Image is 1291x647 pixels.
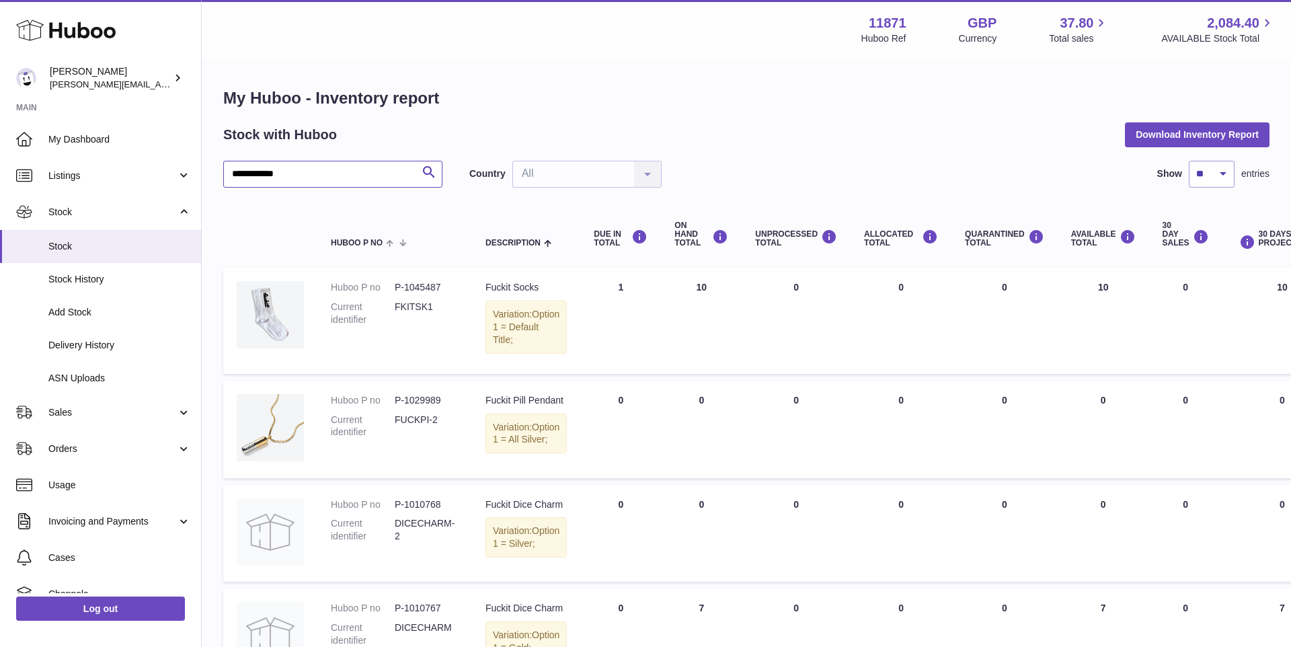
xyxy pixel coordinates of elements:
[485,602,567,615] div: Fuckit Dice Charm
[50,65,171,91] div: [PERSON_NAME]
[48,588,191,601] span: Channels
[48,206,177,219] span: Stock
[395,498,459,511] dd: P-1010768
[1002,603,1007,613] span: 0
[1161,32,1275,45] span: AVAILABLE Stock Total
[48,406,177,419] span: Sales
[395,301,459,326] dd: FKITSK1
[50,79,270,89] span: [PERSON_NAME][EMAIL_ADDRESS][DOMAIN_NAME]
[742,381,851,478] td: 0
[395,602,459,615] dd: P-1010767
[1058,381,1149,478] td: 0
[16,597,185,621] a: Log out
[661,381,742,478] td: 0
[864,229,938,248] div: ALLOCATED Total
[485,239,541,248] span: Description
[237,394,304,461] img: product image
[485,517,567,558] div: Variation:
[580,485,661,582] td: 0
[16,68,36,88] img: katie@hoopsandchains.com
[48,133,191,146] span: My Dashboard
[869,14,906,32] strong: 11871
[1002,282,1007,293] span: 0
[331,621,395,647] dt: Current identifier
[861,32,906,45] div: Huboo Ref
[1125,122,1269,147] button: Download Inventory Report
[674,221,728,248] div: ON HAND Total
[755,229,837,248] div: UNPROCESSED Total
[580,381,661,478] td: 0
[1058,485,1149,582] td: 0
[1071,229,1136,248] div: AVAILABLE Total
[331,239,383,248] span: Huboo P no
[48,479,191,492] span: Usage
[493,309,559,345] span: Option 1 = Default Title;
[237,281,304,348] img: product image
[485,498,567,511] div: Fuckit Dice Charm
[48,551,191,564] span: Cases
[1002,395,1007,406] span: 0
[959,32,997,45] div: Currency
[223,126,337,144] h2: Stock with Huboo
[395,621,459,647] dd: DICECHARM
[48,169,177,182] span: Listings
[223,87,1269,109] h1: My Huboo - Inventory report
[851,381,951,478] td: 0
[395,394,459,407] dd: P-1029989
[485,394,567,407] div: Fuckit Pill Pendant
[331,414,395,439] dt: Current identifier
[1161,14,1275,45] a: 2,084.40 AVAILABLE Stock Total
[48,240,191,253] span: Stock
[469,167,506,180] label: Country
[742,485,851,582] td: 0
[395,414,459,439] dd: FUCKPI-2
[48,339,191,352] span: Delivery History
[485,414,567,454] div: Variation:
[48,306,191,319] span: Add Stock
[1002,499,1007,510] span: 0
[851,485,951,582] td: 0
[48,443,177,455] span: Orders
[742,268,851,374] td: 0
[594,229,648,248] div: DUE IN TOTAL
[1157,167,1182,180] label: Show
[1149,485,1222,582] td: 0
[1149,381,1222,478] td: 0
[395,281,459,294] dd: P-1045487
[237,498,304,566] img: product image
[851,268,951,374] td: 0
[661,485,742,582] td: 0
[1049,14,1109,45] a: 37.80 Total sales
[395,517,459,543] dd: DICECHARM-2
[1049,32,1109,45] span: Total sales
[331,498,395,511] dt: Huboo P no
[48,515,177,528] span: Invoicing and Payments
[485,281,567,294] div: Fuckit Socks
[1058,268,1149,374] td: 10
[48,372,191,385] span: ASN Uploads
[580,268,661,374] td: 1
[48,273,191,286] span: Stock History
[965,229,1044,248] div: QUARANTINED Total
[331,281,395,294] dt: Huboo P no
[1060,14,1093,32] span: 37.80
[968,14,996,32] strong: GBP
[485,301,567,354] div: Variation:
[1207,14,1259,32] span: 2,084.40
[493,422,559,445] span: Option 1 = All Silver;
[331,301,395,326] dt: Current identifier
[331,394,395,407] dt: Huboo P no
[331,602,395,615] dt: Huboo P no
[1149,268,1222,374] td: 0
[1241,167,1269,180] span: entries
[1163,221,1209,248] div: 30 DAY SALES
[661,268,742,374] td: 10
[331,517,395,543] dt: Current identifier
